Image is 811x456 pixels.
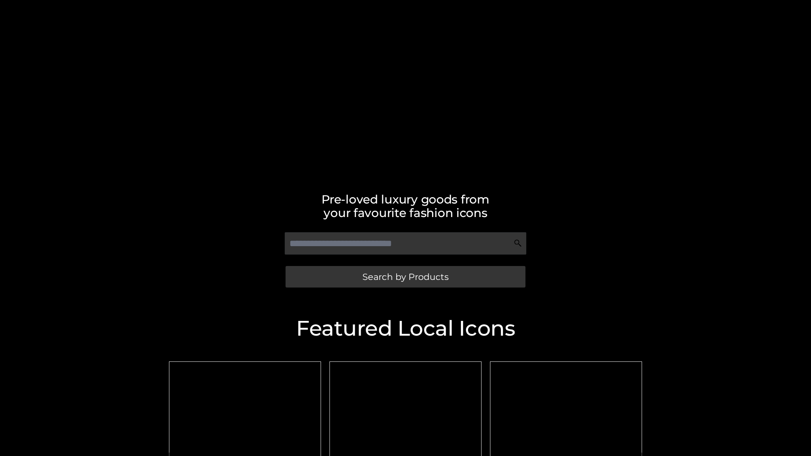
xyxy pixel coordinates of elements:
[165,193,646,220] h2: Pre-loved luxury goods from your favourite fashion icons
[362,272,449,281] span: Search by Products
[165,318,646,339] h2: Featured Local Icons​
[286,266,525,288] a: Search by Products
[514,239,522,247] img: Search Icon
